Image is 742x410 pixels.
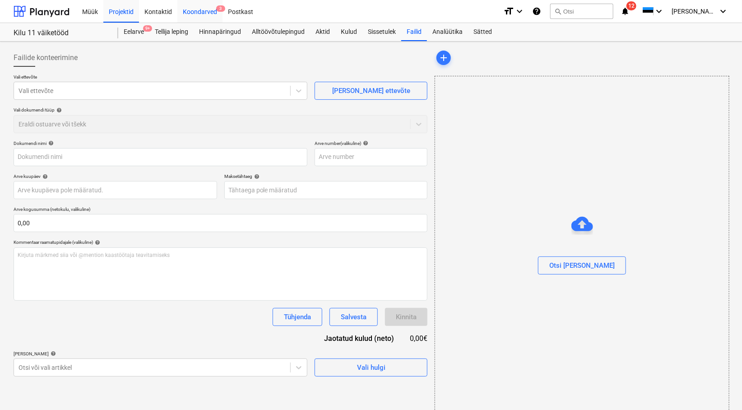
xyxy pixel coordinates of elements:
span: help [49,351,56,356]
div: Arve number (valikuline) [315,140,427,146]
span: help [93,240,100,245]
div: [PERSON_NAME] [14,351,307,357]
a: Sissetulek [362,23,401,41]
span: 12 [626,1,636,10]
div: [PERSON_NAME] ettevõte [332,85,410,97]
button: Vali hulgi [315,359,427,377]
span: help [41,174,48,179]
div: Kommentaar raamatupidajale (valikuline) [14,239,427,245]
div: Eelarve [118,23,149,41]
a: Eelarve9+ [118,23,149,41]
span: 3 [216,5,225,12]
i: notifications [621,6,630,17]
div: Vali dokumendi tüüp [14,107,427,113]
i: keyboard_arrow_down [514,6,525,17]
button: Otsi [550,4,613,19]
button: [PERSON_NAME] ettevõte [315,82,427,100]
span: help [361,140,368,146]
a: Analüütika [427,23,468,41]
button: Otsi [PERSON_NAME] [538,256,626,275]
span: Failide konteerimine [14,52,78,63]
a: Tellija leping [149,23,194,41]
span: 9+ [143,25,152,32]
i: format_size [503,6,514,17]
div: 0,00€ [408,333,427,344]
a: Kulud [335,23,362,41]
div: Tühjenda [284,311,311,323]
button: Tühjenda [273,308,322,326]
div: Maksetähtaeg [224,173,428,179]
i: keyboard_arrow_down [718,6,728,17]
span: help [252,174,260,179]
input: Dokumendi nimi [14,148,307,166]
span: help [55,107,62,113]
div: Salvesta [341,311,366,323]
a: Aktid [310,23,335,41]
div: Vali hulgi [357,362,385,373]
div: Otsi [PERSON_NAME] [549,260,615,271]
span: add [438,52,449,63]
span: help [46,140,54,146]
input: Tähtaega pole määratud [224,181,428,199]
a: Hinnapäringud [194,23,246,41]
input: Arve kuupäeva pole määratud. [14,181,217,199]
div: Arve kuupäev [14,173,217,179]
input: Arve number [315,148,427,166]
a: Sätted [468,23,497,41]
div: Kilu 11 väiketööd [14,28,107,38]
button: Salvesta [329,308,378,326]
div: Dokumendi nimi [14,140,307,146]
p: Arve kogusumma (netokulu, valikuline) [14,206,427,214]
div: Jaotatud kulud (neto) [310,333,408,344]
p: Vali ettevõte [14,74,307,82]
span: [PERSON_NAME] [672,8,717,15]
a: Alltöövõtulepingud [246,23,310,41]
iframe: Chat Widget [697,367,742,410]
a: Failid [401,23,427,41]
span: search [554,8,561,15]
input: Arve kogusumma (netokulu, valikuline) [14,214,427,232]
i: keyboard_arrow_down [654,6,664,17]
i: Abikeskus [532,6,541,17]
